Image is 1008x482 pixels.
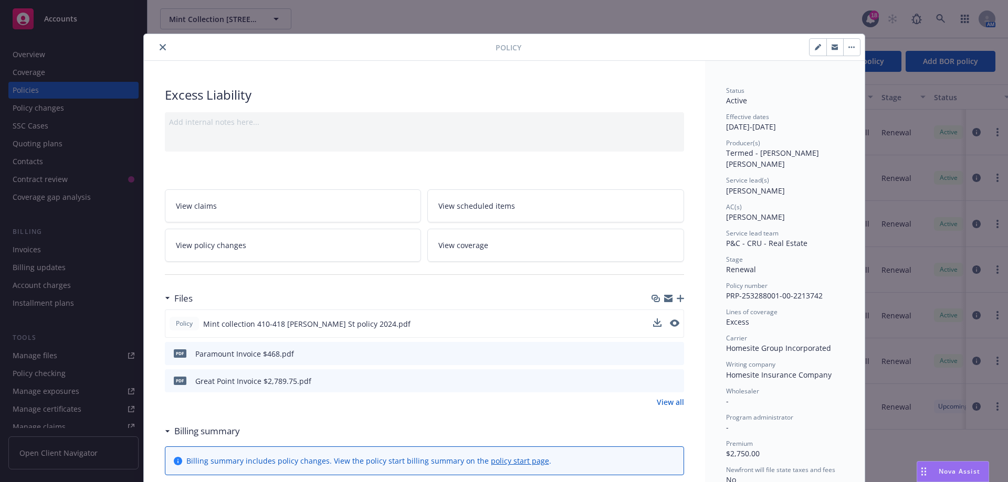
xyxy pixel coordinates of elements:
[726,138,760,147] span: Producer(s)
[726,343,831,353] span: Homesite Group Incorporated
[438,240,488,251] span: View coverage
[726,413,793,422] span: Program administrator
[169,116,680,127] div: Add internal notes here...
[726,317,749,327] span: Excess
[176,200,217,211] span: View claims
[670,348,680,359] button: preview file
[726,439,753,448] span: Premium
[186,455,551,466] div: Billing summary includes policy changes. View the policy start billing summary on the .
[670,376,680,387] button: preview file
[427,229,684,262] a: View coverage
[156,41,169,53] button: close
[165,86,684,104] div: Excess Liability
[195,348,294,359] div: Paramount Invoice $468.pdf
[726,202,742,211] span: AC(s)
[726,112,769,121] span: Effective dates
[726,238,807,248] span: P&C - CRU - Real Estate
[726,360,775,369] span: Writing company
[195,376,311,387] div: Great Point Invoice $2,789.75.pdf
[726,448,760,458] span: $2,750.00
[165,292,193,305] div: Files
[726,387,759,395] span: Wholesaler
[174,377,186,384] span: pdf
[657,397,684,408] a: View all
[726,422,729,432] span: -
[917,462,930,481] div: Drag to move
[670,318,679,329] button: preview file
[726,264,756,274] span: Renewal
[427,189,684,222] a: View scheduled items
[726,370,832,380] span: Homesite Insurance Company
[496,42,521,53] span: Policy
[165,189,422,222] a: View claims
[939,467,980,476] span: Nova Assist
[653,318,661,329] button: download file
[726,112,844,132] div: [DATE] - [DATE]
[726,334,747,342] span: Carrier
[726,86,744,95] span: Status
[726,291,823,301] span: PRP-253288001-00-2213742
[174,424,240,438] h3: Billing summary
[165,229,422,262] a: View policy changes
[726,186,785,196] span: [PERSON_NAME]
[726,229,779,238] span: Service lead team
[438,200,515,211] span: View scheduled items
[176,240,246,251] span: View policy changes
[670,319,679,327] button: preview file
[653,318,661,327] button: download file
[917,461,989,482] button: Nova Assist
[726,148,821,169] span: Termed - [PERSON_NAME] [PERSON_NAME]
[165,424,240,438] div: Billing summary
[726,281,768,290] span: Policy number
[654,376,662,387] button: download file
[726,212,785,222] span: [PERSON_NAME]
[174,349,186,357] span: pdf
[203,318,411,329] span: Mint collection 410-418 [PERSON_NAME] St policy 2024.pdf
[174,292,193,305] h3: Files
[726,176,769,185] span: Service lead(s)
[654,348,662,359] button: download file
[726,95,747,105] span: Active
[726,255,743,264] span: Stage
[174,319,195,328] span: Policy
[726,307,778,316] span: Lines of coverage
[726,396,729,406] span: -
[726,465,835,474] span: Newfront will file state taxes and fees
[491,456,549,466] a: policy start page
